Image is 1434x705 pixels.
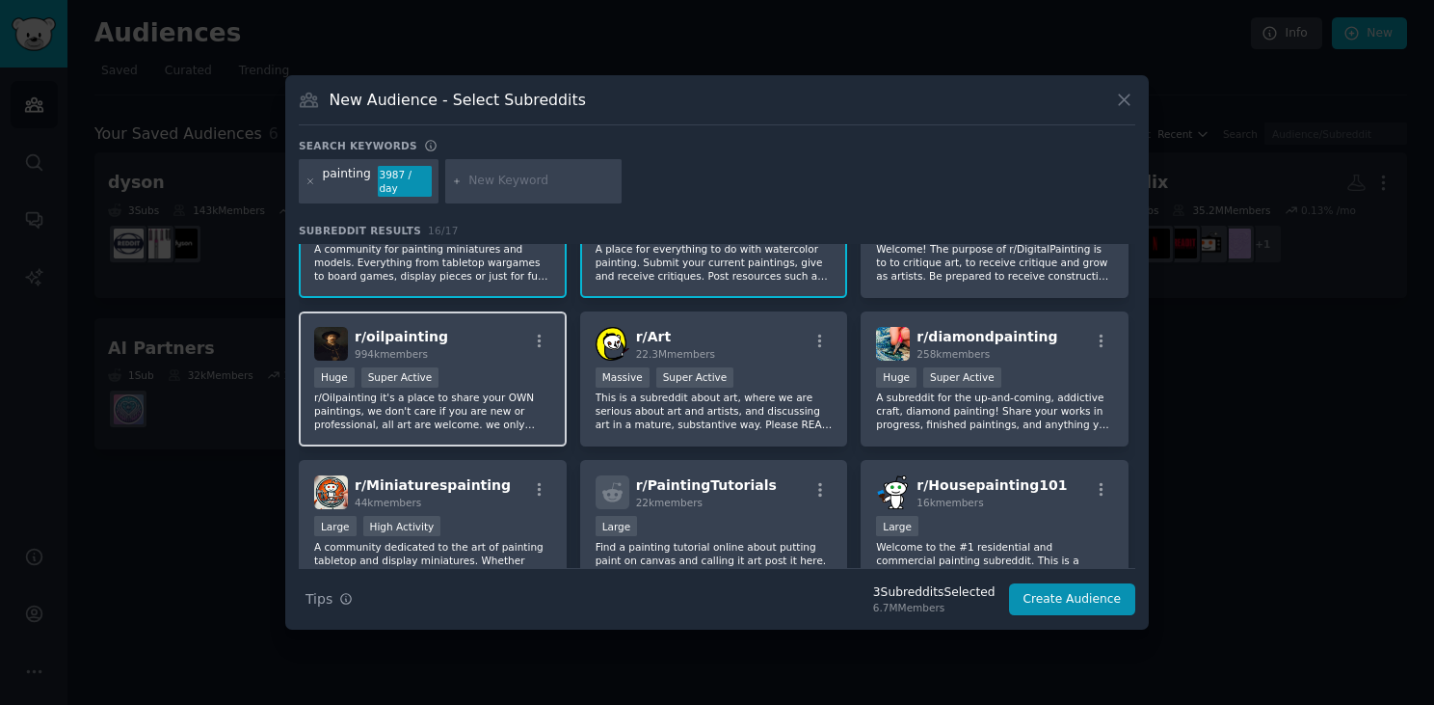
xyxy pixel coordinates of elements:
[314,327,348,361] img: oilpainting
[355,497,421,508] span: 44k members
[468,173,615,190] input: New Keyword
[314,540,551,581] p: A community dedicated to the art of painting tabletop and display miniatures. Whether you're a se...
[314,516,357,536] div: Large
[596,391,833,431] p: This is a subreddit about art, where we are serious about art and artists, and discussing art in ...
[378,166,432,197] div: 3987 / day
[299,224,421,237] span: Subreddit Results
[428,225,459,236] span: 16 / 17
[596,516,638,536] div: Large
[314,242,551,283] p: A community for painting miniatures and models. Everything from tabletop wargames to board games,...
[873,601,996,614] div: 6.7M Members
[355,329,448,344] span: r/ oilpainting
[636,477,777,493] span: r/ PaintingTutorials
[299,139,417,152] h3: Search keywords
[305,589,332,610] span: Tips
[596,327,629,361] img: Art
[361,367,439,388] div: Super Active
[314,367,355,388] div: Huge
[596,540,833,567] p: Find a painting tutorial online about putting paint on canvas and calling it art post it here.
[876,475,910,509] img: Housepainting101
[656,367,734,388] div: Super Active
[323,166,371,197] div: painting
[596,242,833,283] p: A place for everything to do with watercolor painting. Submit your current paintings, give and re...
[314,475,348,509] img: Miniaturespainting
[363,516,441,536] div: High Activity
[876,367,916,388] div: Huge
[876,391,1113,431] p: A subreddit for the up-and-coming, addictive craft, diamond painting! Share your works in progres...
[876,242,1113,283] p: Welcome! The purpose of r/DigitalPainting is to to critique art, to receive critique and grow as ...
[876,516,918,536] div: Large
[876,540,1113,581] p: Welcome to the #1 residential and commercial painting subreddit. This is a supportive community f...
[923,367,1001,388] div: Super Active
[916,497,983,508] span: 16k members
[1009,583,1136,616] button: Create Audience
[636,348,715,360] span: 22.3M members
[314,391,551,431] p: r/Oilpainting it's a place to share your OWN paintings, we don't care if you are new or professio...
[876,327,910,361] img: diamondpainting
[636,497,703,508] span: 22k members
[916,348,990,360] span: 258k members
[916,329,1057,344] span: r/ diamondpainting
[916,477,1067,493] span: r/ Housepainting101
[330,90,586,110] h3: New Audience - Select Subreddits
[596,367,650,388] div: Massive
[355,348,428,360] span: 994k members
[355,477,511,493] span: r/ Miniaturespainting
[299,583,359,616] button: Tips
[636,329,671,344] span: r/ Art
[873,584,996,602] div: 3 Subreddit s Selected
